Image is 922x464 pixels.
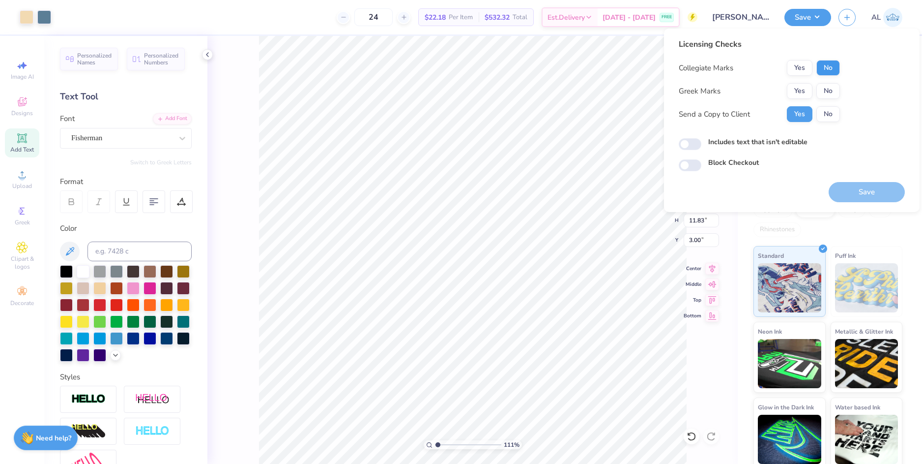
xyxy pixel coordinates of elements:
span: Metallic & Glitter Ink [835,326,893,337]
span: Standard [758,250,784,261]
button: No [816,60,840,76]
span: Designs [11,109,33,117]
img: Puff Ink [835,263,898,312]
span: Bottom [684,312,701,319]
div: Greek Marks [679,86,720,97]
span: Neon Ink [758,326,782,337]
span: Total [513,12,527,23]
span: Glow in the Dark Ink [758,402,814,412]
img: Negative Space [135,426,170,437]
a: AL [871,8,902,27]
div: Rhinestones [753,222,801,237]
div: Collegiate Marks [679,62,733,74]
span: Image AI [11,73,34,81]
div: Licensing Checks [679,38,840,50]
span: Center [684,265,701,272]
button: Yes [787,83,812,99]
span: Per Item [449,12,473,23]
img: Standard [758,263,821,312]
span: FREE [662,14,672,21]
span: Add Text [10,146,34,154]
div: Styles [60,371,192,383]
span: Est. Delivery [547,12,585,23]
label: Block Checkout [708,157,759,168]
div: Add Font [153,113,192,124]
img: 3d Illusion [71,424,106,439]
span: Decorate [10,299,34,307]
img: Neon Ink [758,339,821,388]
span: Personalized Numbers [144,52,179,66]
img: Shadow [135,393,170,405]
input: e.g. 7428 c [87,242,192,261]
span: Top [684,297,701,304]
img: Glow in the Dark Ink [758,415,821,464]
span: Upload [12,182,32,190]
span: Greek [15,218,30,226]
span: Puff Ink [835,250,856,261]
img: Water based Ink [835,415,898,464]
img: Alyzza Lydia Mae Sobrino [883,8,902,27]
button: Switch to Greek Letters [130,158,192,166]
span: $22.18 [425,12,446,23]
button: Yes [787,60,812,76]
button: No [816,83,840,99]
button: Yes [787,106,812,122]
img: Stroke [71,394,106,405]
div: Format [60,176,193,187]
label: Includes text that isn't editable [708,137,807,147]
div: Send a Copy to Client [679,109,750,120]
span: Clipart & logos [5,255,39,271]
input: – – [354,8,393,26]
strong: Need help? [36,433,71,443]
input: Untitled Design [705,7,777,27]
span: AL [871,12,881,23]
span: [DATE] - [DATE] [603,12,656,23]
button: No [816,106,840,122]
div: Text Tool [60,90,192,103]
label: Font [60,113,75,124]
img: Metallic & Glitter Ink [835,339,898,388]
span: Middle [684,281,701,288]
div: Color [60,223,192,234]
span: Water based Ink [835,402,880,412]
button: Save [784,9,831,26]
span: 111 % [504,440,519,449]
span: Personalized Names [77,52,112,66]
span: $532.32 [485,12,510,23]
